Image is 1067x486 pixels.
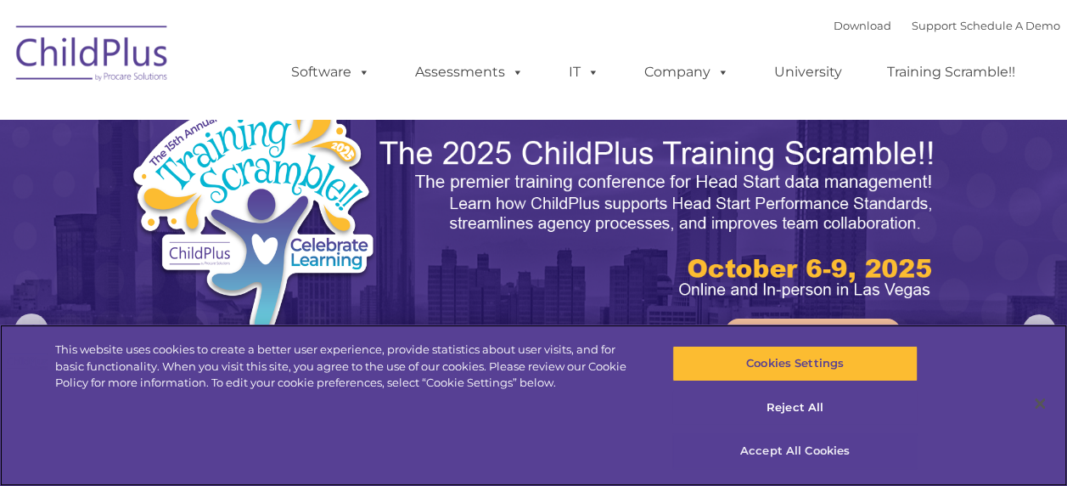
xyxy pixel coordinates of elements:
[8,14,177,99] img: ChildPlus by Procare Solutions
[834,19,891,32] a: Download
[912,19,957,32] a: Support
[1021,385,1059,422] button: Close
[627,55,746,89] a: Company
[55,342,640,392] div: This website uses cookies to create a better user experience, provide statistics about user visit...
[870,55,1032,89] a: Training Scramble!!
[960,19,1060,32] a: Schedule A Demo
[672,346,918,381] button: Cookies Settings
[552,55,616,89] a: IT
[672,433,918,469] button: Accept All Cookies
[757,55,859,89] a: University
[236,112,288,125] span: Last name
[725,319,901,366] a: Learn More
[834,19,1060,32] font: |
[274,55,387,89] a: Software
[672,390,918,426] button: Reject All
[398,55,541,89] a: Assessments
[236,182,308,195] span: Phone number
